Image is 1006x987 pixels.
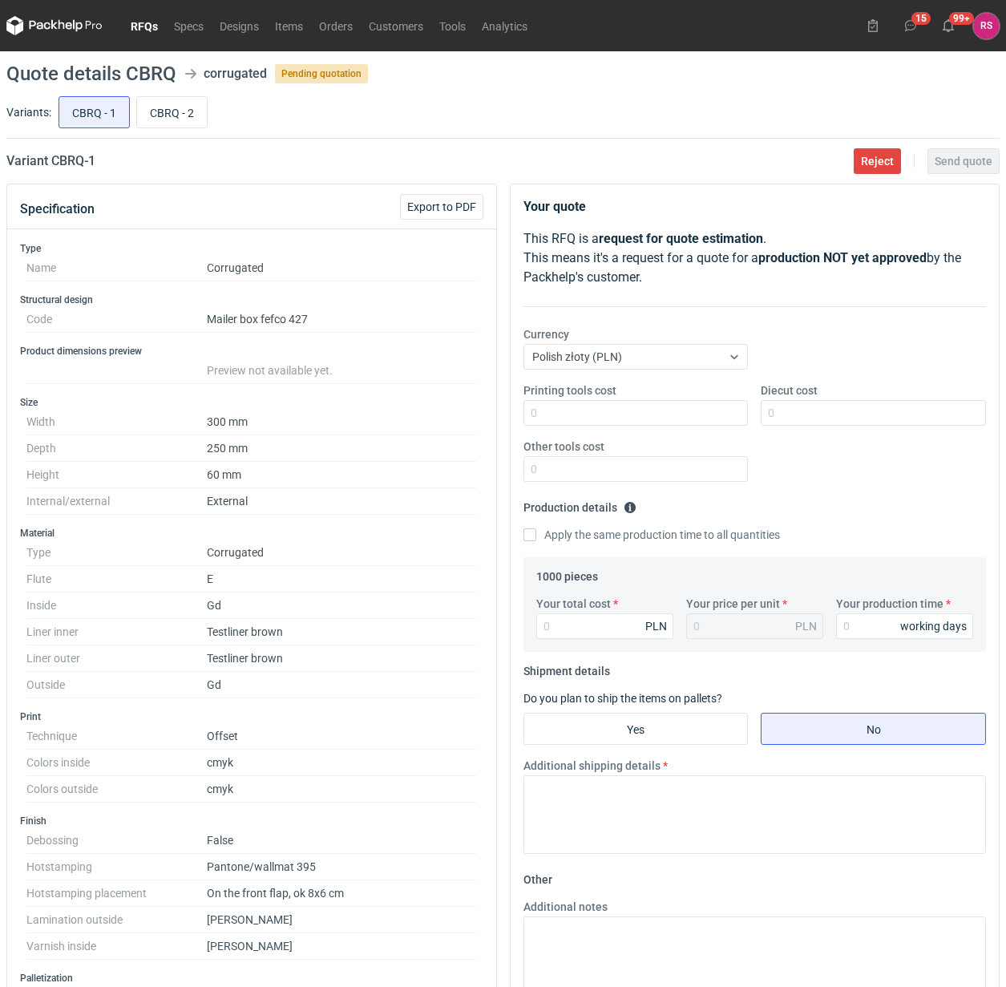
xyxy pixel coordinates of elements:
[20,242,483,255] h3: Type
[973,13,1000,39] button: RS
[207,488,477,515] dd: External
[795,618,817,634] div: PLN
[761,713,986,745] label: No
[26,907,207,933] dt: Lamination outside
[207,540,477,566] dd: Corrugated
[207,435,477,462] dd: 250 mm
[836,596,943,612] label: Your production time
[761,382,818,398] label: Diecut cost
[523,456,749,482] input: 0
[207,306,477,333] dd: Mailer box fefco 427
[26,645,207,672] dt: Liner outer
[207,672,477,698] dd: Gd
[26,776,207,803] dt: Colors outside
[26,435,207,462] dt: Depth
[536,613,673,639] input: 0
[20,972,483,985] h3: Palletization
[26,409,207,435] dt: Width
[20,293,483,306] h3: Structural design
[267,16,311,35] a: Items
[212,16,267,35] a: Designs
[26,723,207,750] dt: Technique
[758,250,927,265] strong: production NOT yet approved
[536,564,598,583] legend: 1000 pieces
[523,692,722,705] label: Do you plan to ship the items on pallets?
[6,104,51,120] label: Variants:
[136,96,208,128] label: CBRQ - 2
[26,827,207,854] dt: Debossing
[26,540,207,566] dt: Type
[26,488,207,515] dt: Internal/external
[207,776,477,803] dd: cmyk
[898,13,923,38] button: 15
[6,152,95,171] h2: Variant CBRQ - 1
[400,194,483,220] button: Export to PDF
[686,596,780,612] label: Your price per unit
[26,672,207,698] dt: Outside
[207,619,477,645] dd: Testliner brown
[523,326,569,342] label: Currency
[26,619,207,645] dt: Liner inner
[207,566,477,593] dd: E
[26,880,207,907] dt: Hotstamping placement
[207,880,477,907] dd: On the front flap, ok 8x6 cm
[523,439,604,455] label: Other tools cost
[59,96,130,128] label: CBRQ - 1
[207,723,477,750] dd: Offset
[207,827,477,854] dd: False
[207,462,477,488] dd: 60 mm
[207,409,477,435] dd: 300 mm
[532,350,622,363] span: Polish złoty (PLN)
[207,907,477,933] dd: [PERSON_NAME]
[26,750,207,776] dt: Colors inside
[523,400,749,426] input: 0
[536,596,611,612] label: Your total cost
[474,16,535,35] a: Analytics
[935,13,961,38] button: 99+
[26,566,207,593] dt: Flute
[204,64,267,83] div: corrugated
[935,156,992,167] span: Send quote
[207,593,477,619] dd: Gd
[207,933,477,960] dd: [PERSON_NAME]
[523,658,610,678] legend: Shipment details
[523,527,780,543] label: Apply the same production time to all quantities
[523,867,552,886] legend: Other
[26,933,207,960] dt: Varnish inside
[275,64,368,83] span: Pending quotation
[26,854,207,880] dt: Hotstamping
[599,231,763,246] strong: request for quote estimation
[207,750,477,776] dd: cmyk
[207,364,333,377] span: Preview not available yet.
[26,255,207,281] dt: Name
[6,64,176,83] h1: Quote details CBRQ
[861,156,894,167] span: Reject
[26,593,207,619] dt: Inside
[431,16,474,35] a: Tools
[20,345,483,358] h3: Product dimensions preview
[407,201,476,212] span: Export to PDF
[523,382,616,398] label: Printing tools cost
[523,899,608,915] label: Additional notes
[20,396,483,409] h3: Size
[900,618,967,634] div: working days
[854,148,901,174] button: Reject
[26,306,207,333] dt: Code
[20,815,483,827] h3: Finish
[523,758,661,774] label: Additional shipping details
[836,613,973,639] input: 0
[166,16,212,35] a: Specs
[645,618,667,634] div: PLN
[927,148,1000,174] button: Send quote
[973,13,1000,39] div: Rafał Stani
[207,854,477,880] dd: Pantone/wallmat 395
[523,713,749,745] label: Yes
[311,16,361,35] a: Orders
[123,16,166,35] a: RFQs
[207,255,477,281] dd: Corrugated
[20,527,483,540] h3: Material
[523,495,636,514] legend: Production details
[6,16,103,35] svg: Packhelp Pro
[20,190,95,229] button: Specification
